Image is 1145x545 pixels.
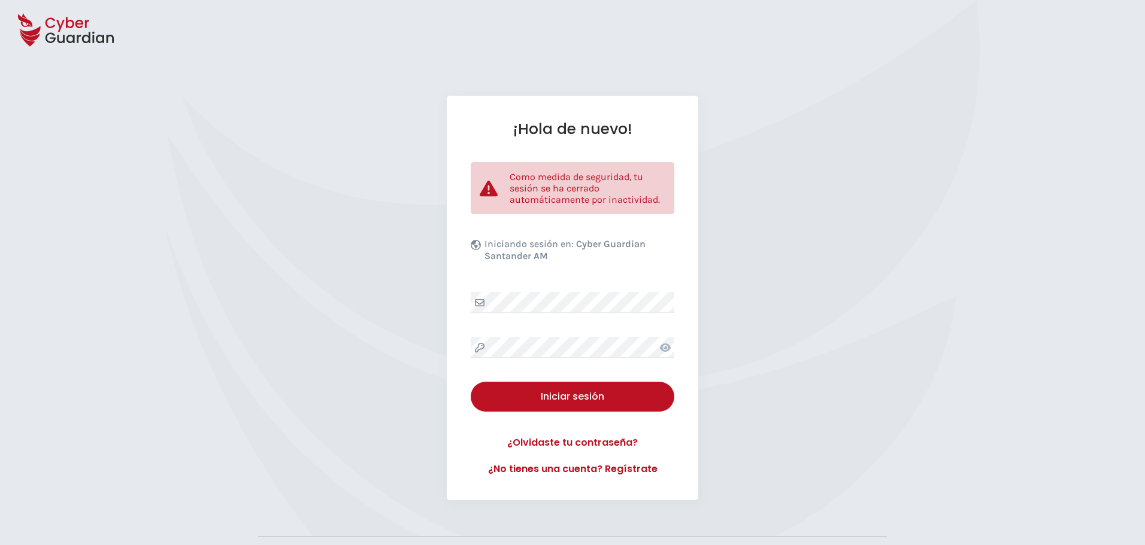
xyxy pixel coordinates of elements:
b: Cyber Guardian Santander AM [484,238,646,261]
a: ¿Olvidaste tu contraseña? [471,436,674,450]
p: Iniciando sesión en: [484,238,671,268]
p: Como medida de seguridad, tu sesión se ha cerrado automáticamente por inactividad. [510,171,665,205]
button: Iniciar sesión [471,382,674,412]
a: ¿No tienes una cuenta? Regístrate [471,462,674,476]
h1: ¡Hola de nuevo! [471,120,674,138]
div: Iniciar sesión [480,389,665,404]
